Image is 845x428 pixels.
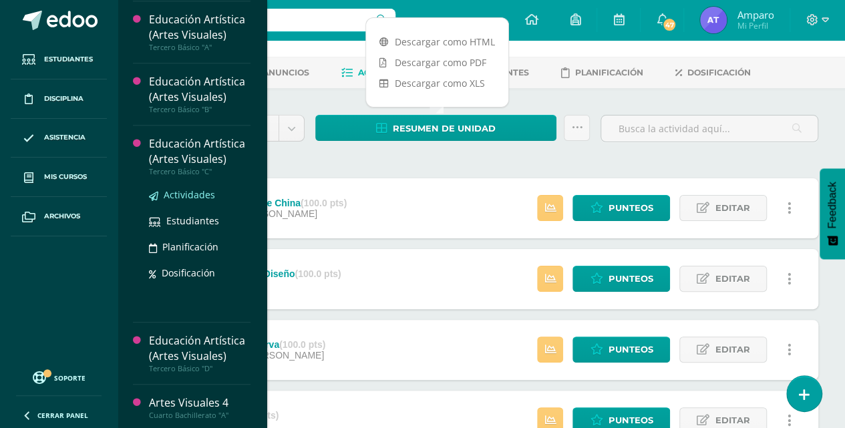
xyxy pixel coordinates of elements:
[700,7,727,33] img: bd84c7b2c6fa4f7db7a76ceac057b2a5.png
[662,17,677,32] span: 47
[244,62,309,83] a: Anuncios
[393,116,496,141] span: Resumen de unidad
[149,43,250,52] div: Tercero Básico "A"
[149,395,250,411] div: Artes Visuales 4
[366,52,508,73] a: Descargar como PDF
[737,20,774,31] span: Mi Perfil
[149,411,250,420] div: Cuarto Bachillerato "A"
[166,214,219,227] span: Estudiantes
[149,333,250,364] div: Educación Artística (Artes Visuales)
[675,62,751,83] a: Dosificación
[149,213,250,228] a: Estudiantes
[608,266,653,291] span: Punteos
[737,8,774,21] span: Amparo
[11,79,107,119] a: Disciplina
[11,119,107,158] a: Asistencia
[715,196,749,220] span: Editar
[149,239,250,254] a: Planificación
[44,211,80,222] span: Archivos
[572,337,670,363] a: Punteos
[16,368,102,386] a: Soporte
[162,266,215,279] span: Dosificación
[149,364,250,373] div: Tercero Básico "D"
[44,54,93,65] span: Estudiantes
[279,339,325,350] strong: (100.0 pts)
[715,337,749,362] span: Editar
[341,62,417,83] a: Actividades
[826,182,838,228] span: Feedback
[263,67,309,77] span: Anuncios
[149,105,250,114] div: Tercero Básico "B"
[149,167,250,176] div: Tercero Básico "C"
[149,265,250,280] a: Dosificación
[608,196,653,220] span: Punteos
[149,395,250,420] a: Artes Visuales 4Cuarto Bachillerato "A"
[149,136,250,176] a: Educación Artística (Artes Visuales)Tercero Básico "C"
[218,350,324,361] span: [DATE][PERSON_NAME]
[572,266,670,292] a: Punteos
[164,188,215,201] span: Actividades
[11,158,107,197] a: Mis cursos
[315,115,556,141] a: Resumen de unidad
[608,337,653,362] span: Punteos
[715,266,749,291] span: Editar
[149,74,250,105] div: Educación Artística (Artes Visuales)
[149,12,250,52] a: Educación Artística (Artes Visuales)Tercero Básico "A"
[572,195,670,221] a: Punteos
[44,132,86,143] span: Asistencia
[162,240,218,253] span: Planificación
[149,12,250,43] div: Educación Artística (Artes Visuales)
[301,198,347,208] strong: (100.0 pts)
[366,73,508,93] a: Descargar como XLS
[54,373,86,383] span: Soporte
[37,411,88,420] span: Cerrar panel
[44,172,87,182] span: Mis cursos
[149,333,250,373] a: Educación Artística (Artes Visuales)Tercero Básico "D"
[11,40,107,79] a: Estudiantes
[11,197,107,236] a: Archivos
[601,116,818,142] input: Busca la actividad aquí...
[687,67,751,77] span: Dosificación
[561,62,643,83] a: Planificación
[44,93,83,104] span: Disciplina
[295,268,341,279] strong: (100.0 pts)
[366,31,508,52] a: Descargar como HTML
[820,168,845,259] button: Feedback - Mostrar encuesta
[358,67,417,77] span: Actividades
[149,187,250,202] a: Actividades
[149,74,250,114] a: Educación Artística (Artes Visuales)Tercero Básico "B"
[575,67,643,77] span: Planificación
[149,136,250,167] div: Educación Artística (Artes Visuales)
